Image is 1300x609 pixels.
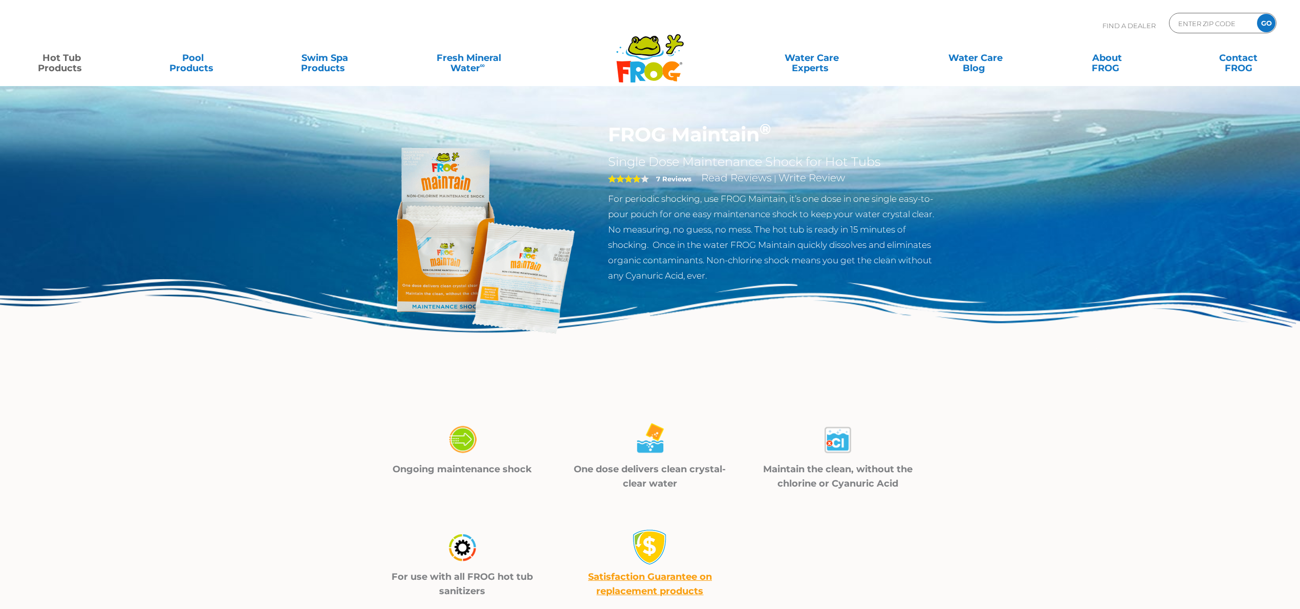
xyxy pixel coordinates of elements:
[1257,14,1275,32] input: GO
[701,172,772,184] a: Read Reviews
[820,422,856,458] img: maintain_4-03
[444,422,480,458] img: maintain_4-01
[480,61,485,69] sup: ∞
[1187,48,1290,68] a: ContactFROG
[588,571,712,597] a: Satisfaction Guarantee on replacement products
[1102,13,1156,38] p: Find A Dealer
[656,175,691,183] strong: 7 Reviews
[729,48,895,68] a: Water CareExperts
[608,123,942,146] h1: FROG Maintain
[10,48,113,68] a: Hot TubProducts
[611,20,689,83] img: Frog Products Logo
[405,48,533,68] a: Fresh MineralWater∞
[569,462,731,491] p: One dose delivers clean crystal-clear water
[142,48,244,68] a: PoolProducts
[444,529,480,565] img: maintain_4-04
[756,462,919,491] p: Maintain the clean, without the chlorine or Cyanuric Acid
[608,175,641,183] span: 4
[1056,48,1158,68] a: AboutFROG
[608,191,942,283] p: For periodic shocking, use FROG Maintain, it’s one dose in one single easy-to-pour pouch for one ...
[778,172,845,184] a: Write Review
[632,422,668,458] img: maintain_4-02
[632,529,668,565] img: money-back1-small
[774,174,776,183] span: |
[760,120,771,138] sup: ®
[358,123,593,358] img: Frog_Maintain_Hero-2-v2.png
[924,48,1027,68] a: Water CareBlog
[381,570,544,598] p: For use with all FROG hot tub sanitizers
[381,462,544,476] p: Ongoing maintenance shock
[273,48,376,68] a: Swim SpaProducts
[608,154,942,170] h2: Single Dose Maintenance Shock for Hot Tubs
